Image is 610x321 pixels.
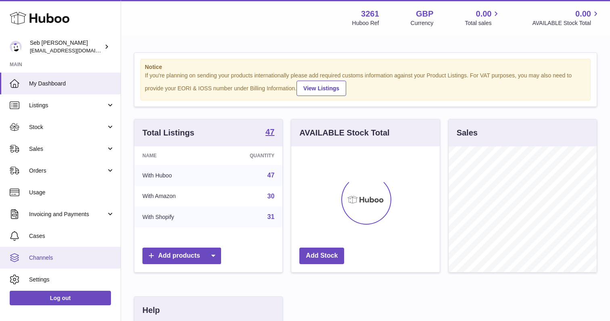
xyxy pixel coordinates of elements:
[145,72,586,96] div: If you're planning on sending your products internationally please add required customs informati...
[352,19,379,27] div: Huboo Ref
[361,8,379,19] strong: 3261
[145,63,586,71] strong: Notice
[299,248,344,264] a: Add Stock
[265,128,274,138] a: 47
[134,186,215,207] td: With Amazon
[134,206,215,227] td: With Shopify
[29,254,115,262] span: Channels
[10,41,22,53] img: internalAdmin-3261@internal.huboo.com
[267,193,275,200] a: 30
[29,276,115,283] span: Settings
[215,146,282,165] th: Quantity
[416,8,433,19] strong: GBP
[29,80,115,88] span: My Dashboard
[532,19,600,27] span: AVAILABLE Stock Total
[267,213,275,220] a: 31
[30,47,119,54] span: [EMAIL_ADDRESS][DOMAIN_NAME]
[299,127,389,138] h3: AVAILABLE Stock Total
[457,127,478,138] h3: Sales
[265,128,274,136] strong: 47
[10,291,111,305] a: Log out
[134,146,215,165] th: Name
[30,39,102,54] div: Seb [PERSON_NAME]
[29,123,106,131] span: Stock
[134,165,215,186] td: With Huboo
[267,172,275,179] a: 47
[142,305,160,316] h3: Help
[411,19,434,27] div: Currency
[532,8,600,27] a: 0.00 AVAILABLE Stock Total
[29,167,106,175] span: Orders
[29,145,106,153] span: Sales
[29,102,106,109] span: Listings
[465,8,501,27] a: 0.00 Total sales
[575,8,591,19] span: 0.00
[29,211,106,218] span: Invoicing and Payments
[29,232,115,240] span: Cases
[142,127,194,138] h3: Total Listings
[29,189,115,196] span: Usage
[142,248,221,264] a: Add products
[297,81,346,96] a: View Listings
[465,19,501,27] span: Total sales
[476,8,492,19] span: 0.00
